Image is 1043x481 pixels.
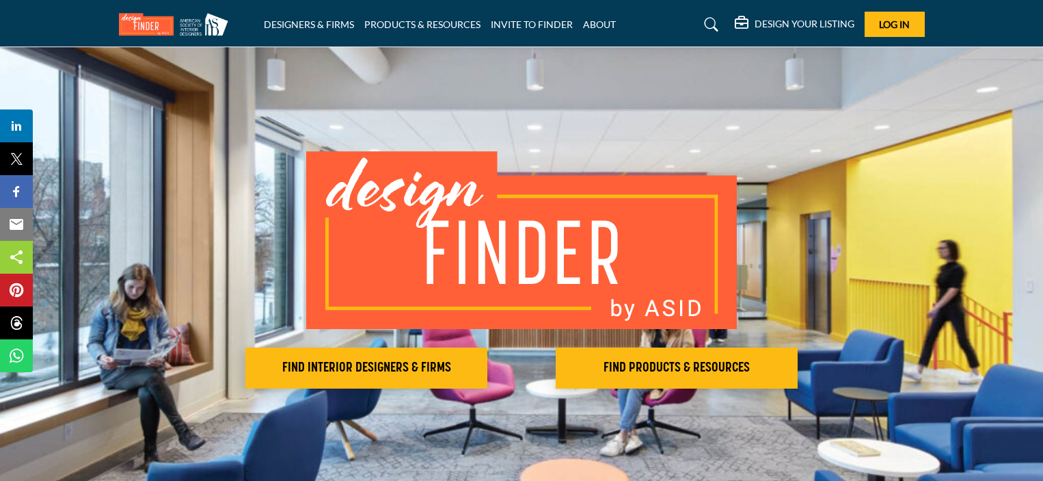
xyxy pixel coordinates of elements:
button: FIND INTERIOR DESIGNERS & FIRMS [245,348,487,389]
h5: DESIGN YOUR LISTING [755,18,854,30]
img: Site Logo [119,13,235,36]
button: Log In [865,12,925,37]
a: PRODUCTS & RESOURCES [364,18,480,30]
a: ABOUT [583,18,616,30]
h2: FIND PRODUCTS & RESOURCES [560,360,794,376]
a: Search [691,14,727,36]
button: FIND PRODUCTS & RESOURCES [556,348,798,389]
a: DESIGNERS & FIRMS [264,18,354,30]
h2: FIND INTERIOR DESIGNERS & FIRMS [249,360,483,376]
a: INVITE TO FINDER [491,18,573,30]
span: Log In [879,18,910,30]
img: image [306,151,737,329]
div: DESIGN YOUR LISTING [735,16,854,33]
